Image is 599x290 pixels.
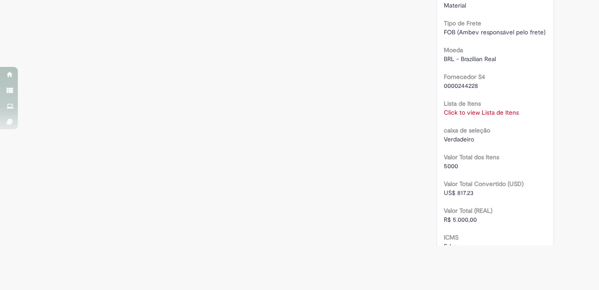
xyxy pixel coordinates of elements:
[444,73,485,81] b: Fornecedor S4
[444,207,492,215] b: Valor Total (REAL)
[444,99,481,108] b: Lista de Itens
[444,215,477,224] span: R$ 5.000,00
[444,153,499,161] b: Valor Total dos Itens
[444,135,474,143] span: Verdadeiro
[444,108,519,116] a: Click to view Lista de Itens
[444,82,478,90] span: 0000244228
[444,46,463,54] b: Moeda
[444,1,466,9] span: Material
[444,126,490,134] b: caixa de seleção
[444,180,524,188] b: Valor Total Convertido (USD)
[444,55,496,63] span: BRL - Brazilian Real
[444,28,545,36] span: FOB (Ambev responsável pelo frete)
[444,162,458,170] span: 5000
[444,242,457,250] span: Falso
[444,233,459,241] b: ICMS
[444,19,481,27] b: Tipo de Frete
[444,189,474,197] span: US$ 817.23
